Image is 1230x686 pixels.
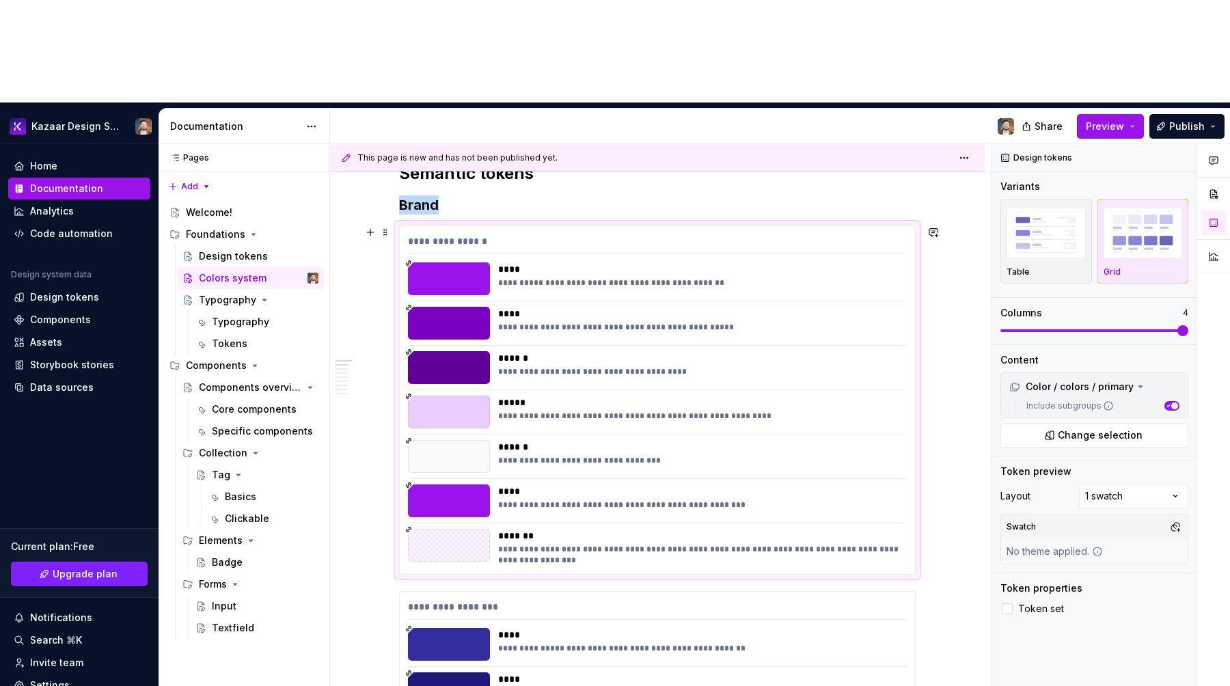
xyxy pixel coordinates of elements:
[212,424,313,438] div: Specific components
[190,617,324,639] a: Textfield
[164,202,324,223] a: Welcome!
[11,540,148,553] div: Current plan : Free
[1015,114,1071,139] button: Share
[399,163,916,184] h2: Semantic tokens
[1004,376,1185,398] div: Color / colors / primary
[1000,353,1039,367] div: Content
[357,152,558,163] span: This page is new and has not been published yet.
[399,195,916,215] h3: Brand
[170,120,299,133] div: Documentation
[30,611,92,625] div: Notifications
[11,562,148,586] a: Upgrade plan
[1104,208,1183,258] img: placeholder
[177,530,324,551] div: Elements
[1000,423,1188,448] button: Change selection
[8,607,150,629] button: Notifications
[186,359,247,372] div: Components
[307,273,318,284] img: Frederic
[1058,428,1143,442] span: Change selection
[1149,114,1225,139] button: Publish
[212,315,269,329] div: Typography
[190,420,324,442] a: Specific components
[212,468,230,482] div: Tag
[8,629,150,651] button: Search ⌘K
[190,551,324,573] a: Badge
[8,354,150,376] a: Storybook stories
[212,402,297,416] div: Core components
[186,206,232,219] div: Welcome!
[8,652,150,674] a: Invite team
[1000,581,1082,595] div: Token properties
[177,442,324,464] div: Collection
[8,155,150,177] a: Home
[8,309,150,331] a: Components
[30,656,83,670] div: Invite team
[177,267,324,289] a: Colors systemFrederic
[10,118,26,135] img: 430d0a0e-ca13-4282-b224-6b37fab85464.png
[164,355,324,376] div: Components
[190,311,324,333] a: Typography
[53,567,118,581] span: Upgrade plan
[30,182,103,195] div: Documentation
[1097,199,1189,284] button: placeholderGrid
[30,335,62,349] div: Assets
[31,120,119,133] div: Kazaar Design System
[30,313,91,327] div: Components
[190,595,324,617] a: Input
[203,508,324,530] a: Clickable
[8,376,150,398] a: Data sources
[8,331,150,353] a: Assets
[212,621,254,635] div: Textfield
[1183,307,1188,318] p: 4
[1000,199,1092,284] button: placeholderTable
[3,111,156,141] button: Kazaar Design SystemFrederic
[177,289,324,311] a: Typography
[199,534,243,547] div: Elements
[30,358,114,372] div: Storybook stories
[8,223,150,245] a: Code automation
[30,204,74,218] div: Analytics
[30,159,57,173] div: Home
[164,223,324,245] div: Foundations
[199,249,268,263] div: Design tokens
[199,381,302,394] div: Components overview
[177,376,324,398] a: Components overview
[135,118,152,135] img: Frederic
[1004,517,1039,536] div: Swatch
[190,398,324,420] a: Core components
[199,446,247,460] div: Collection
[1000,306,1042,320] div: Columns
[1001,539,1108,564] div: No theme applied.
[1007,266,1030,277] p: Table
[1035,120,1063,133] span: Share
[1000,465,1071,478] div: Token preview
[199,577,227,591] div: Forms
[203,486,324,508] a: Basics
[30,381,94,394] div: Data sources
[212,337,247,351] div: Tokens
[998,118,1014,135] img: Frederic
[164,152,209,163] div: Pages
[212,555,243,569] div: Badge
[1007,208,1086,258] img: placeholder
[1104,266,1121,277] p: Grid
[181,181,198,192] span: Add
[1021,400,1114,411] label: Include subgroups
[30,290,99,304] div: Design tokens
[1018,603,1064,614] span: Token set
[1000,489,1030,503] div: Layout
[177,245,324,267] a: Design tokens
[8,200,150,222] a: Analytics
[199,293,256,307] div: Typography
[1077,114,1144,139] button: Preview
[212,599,236,613] div: Input
[30,633,82,647] div: Search ⌘K
[11,269,92,280] div: Design system data
[1169,120,1205,133] span: Publish
[8,286,150,308] a: Design tokens
[225,490,256,504] div: Basics
[1009,380,1134,394] div: Color / colors / primary
[225,512,269,525] div: Clickable
[8,178,150,200] a: Documentation
[164,202,324,639] div: Page tree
